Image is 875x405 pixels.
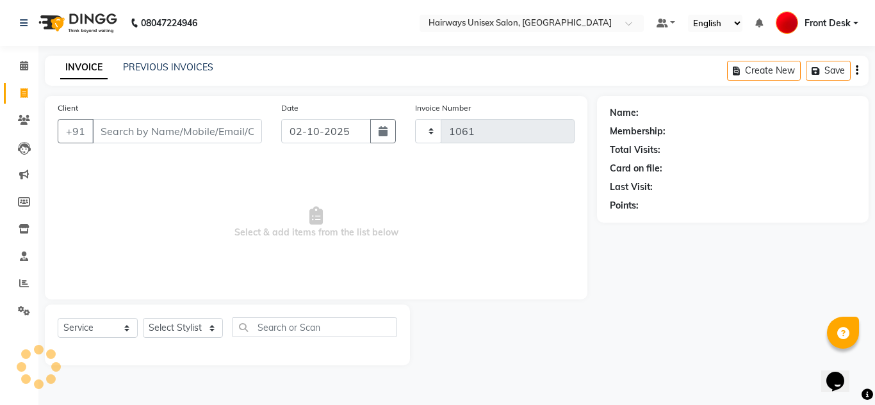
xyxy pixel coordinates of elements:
[610,125,666,138] div: Membership:
[821,354,862,392] iframe: chat widget
[60,56,108,79] a: INVOICE
[610,162,662,175] div: Card on file:
[58,119,94,143] button: +91
[92,119,262,143] input: Search by Name/Mobile/Email/Code
[776,12,798,34] img: Front Desk
[415,102,471,114] label: Invoice Number
[610,180,653,194] div: Last Visit:
[33,5,120,41] img: logo
[727,61,801,81] button: Create New
[281,102,298,114] label: Date
[610,143,660,157] div: Total Visits:
[123,61,213,73] a: PREVIOUS INVOICES
[806,61,851,81] button: Save
[610,106,639,120] div: Name:
[233,317,397,337] input: Search or Scan
[58,159,575,287] span: Select & add items from the list below
[141,5,197,41] b: 08047224946
[805,17,851,30] span: Front Desk
[610,199,639,212] div: Points:
[58,102,78,114] label: Client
